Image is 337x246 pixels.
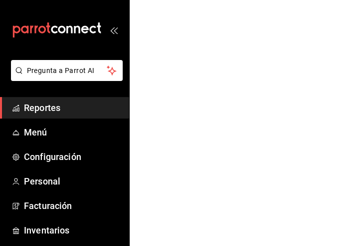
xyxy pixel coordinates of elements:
button: Pregunta a Parrot AI [11,60,123,81]
span: Configuración [24,150,121,163]
span: Facturación [24,199,121,212]
span: Inventarios [24,223,121,237]
span: Reportes [24,101,121,114]
button: open_drawer_menu [110,26,118,34]
span: Pregunta a Parrot AI [27,65,107,76]
span: Personal [24,174,121,188]
a: Pregunta a Parrot AI [7,72,123,83]
span: Menú [24,125,121,139]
